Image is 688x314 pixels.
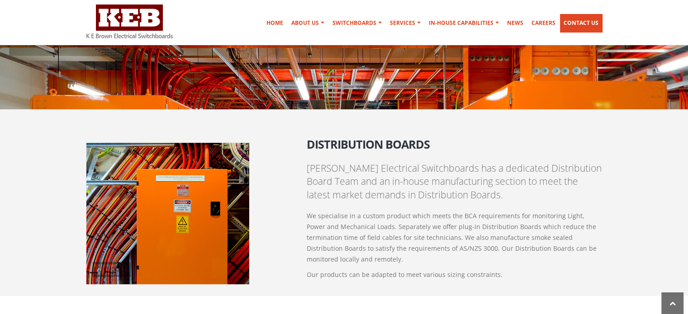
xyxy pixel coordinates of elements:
[307,162,602,202] p: [PERSON_NAME] Electrical Switchboards has a dedicated Distribution Board Team and an in-house man...
[386,14,424,32] a: Services
[503,14,527,32] a: News
[307,269,602,280] p: Our products can be adapted to meet various sizing constraints.
[425,14,503,32] a: In-house Capabilities
[307,131,602,150] h2: Distribution Boards
[329,14,385,32] a: Switchboards
[560,14,602,32] a: Contact Us
[288,14,328,32] a: About Us
[86,5,173,38] img: K E Brown Electrical Switchboards
[528,14,559,32] a: Careers
[307,211,602,265] p: We specialise in a custom product which meets the BCA requirements for monitoring Light, Power an...
[263,14,287,32] a: Home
